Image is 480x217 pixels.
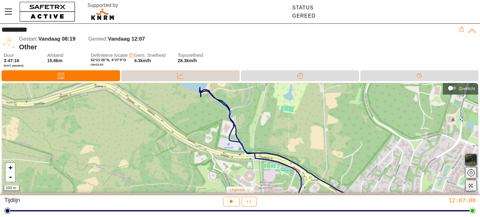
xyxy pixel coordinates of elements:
[242,197,257,206] button: x 1
[6,163,15,172] a: Zoom in
[247,200,252,203] span: x 1
[4,197,160,206] div: Tijdlijn
[88,36,108,42] span: Gereed:
[4,64,44,67] span: (excl. pauzes)
[4,58,19,63] span: 3:47:16
[47,53,87,58] span: Afstand
[108,36,145,42] span: Vandaag 12:07
[177,58,197,63] span: 28.3km/h
[292,13,316,19] div: Gereed
[3,185,20,191] div: 100 m
[80,2,125,22] img: RescueLogo.svg
[459,86,475,91] div: Zoeklicht
[2,36,16,50] img: TRIP.svg
[2,70,120,81] div: Kaart
[241,70,359,81] div: Splitsen
[446,83,475,93] div: Zoeklicht
[19,43,459,51] div: Other
[6,172,15,182] a: Zoom out
[19,36,38,42] span: Gestart:
[4,53,44,58] span: Duur
[177,53,217,58] span: Topsnelheid
[360,70,478,81] div: Tijdlijn
[134,53,174,58] span: Gem. Snelheid
[38,36,76,42] span: Vandaag 08:19
[121,70,239,81] div: Data
[47,58,62,63] span: 15.8km
[91,52,128,58] span: Definitieve locatie
[91,58,126,62] span: 52°21'26"N, 4°37'4"O
[320,197,476,204] div: 12:07:00
[230,188,245,192] span: Legenda
[91,63,103,66] span: Om 12:02
[134,58,151,63] span: 4.3km/h
[292,5,316,11] div: Status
